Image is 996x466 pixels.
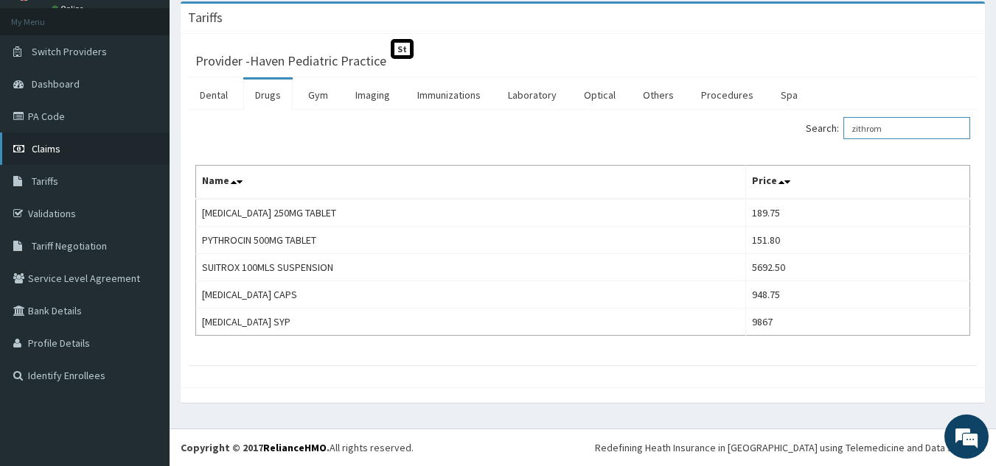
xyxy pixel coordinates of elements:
a: Procedures [689,80,765,110]
a: Optical [572,80,627,110]
img: d_794563401_company_1708531726252_794563401 [27,74,60,110]
div: Minimize live chat window [242,7,277,43]
td: 5692.50 [746,254,970,281]
strong: Copyright © 2017 . [181,441,330,454]
span: Claims [32,142,60,155]
td: PYTHROCIN 500MG TABLET [196,227,746,254]
div: Chat with us now [77,82,248,102]
footer: All rights reserved. [170,428,996,466]
span: St [391,39,414,59]
a: Laboratory [496,80,568,110]
span: Dashboard [32,77,80,91]
label: Search: [806,117,970,139]
td: 151.80 [746,227,970,254]
input: Search: [843,117,970,139]
td: 9867 [746,308,970,336]
td: [MEDICAL_DATA] SYP [196,308,746,336]
span: Tariffs [32,174,58,188]
a: Immunizations [405,80,492,110]
h3: Provider - Haven Pediatric Practice [195,54,386,68]
textarea: Type your message and hit 'Enter' [7,310,281,361]
td: 948.75 [746,281,970,308]
td: SUITROX 100MLS SUSPENSION [196,254,746,281]
th: Name [196,166,746,200]
a: Others [631,80,686,110]
td: [MEDICAL_DATA] 250MG TABLET [196,199,746,227]
a: Drugs [243,80,293,110]
a: RelianceHMO [263,441,327,454]
a: Gym [296,80,340,110]
span: Tariff Negotiation [32,239,107,253]
span: Switch Providers [32,45,107,58]
a: Imaging [344,80,402,110]
span: We're online! [86,139,203,288]
a: Online [52,4,87,14]
th: Price [746,166,970,200]
a: Dental [188,80,240,110]
h3: Tariffs [188,11,223,24]
td: [MEDICAL_DATA] CAPS [196,281,746,308]
td: 189.75 [746,199,970,227]
a: Spa [769,80,809,110]
div: Redefining Heath Insurance in [GEOGRAPHIC_DATA] using Telemedicine and Data Science! [595,440,985,455]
